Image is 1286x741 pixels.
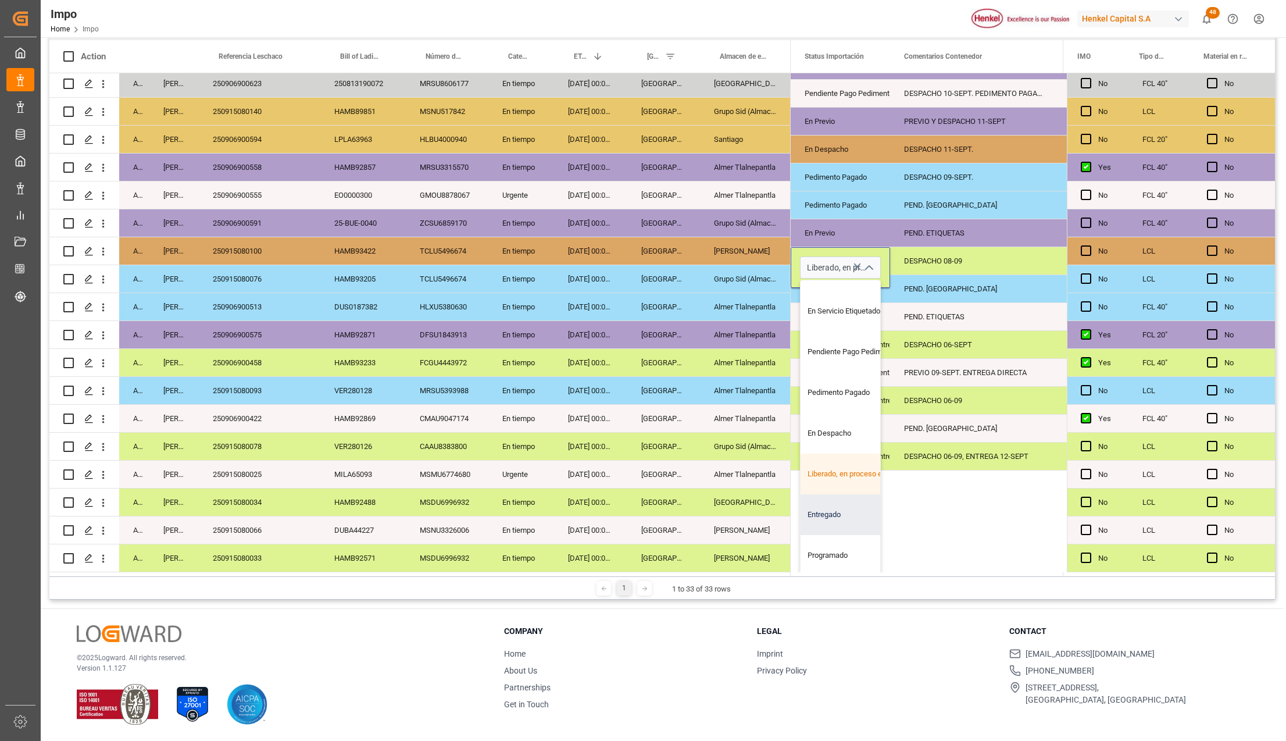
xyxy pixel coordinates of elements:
div: Santiago [700,126,791,153]
span: IMO [1077,52,1091,60]
div: En tiempo [488,209,554,237]
div: 250915080033 [199,544,320,572]
div: MRSU8606177 [406,70,488,97]
span: ETA Aduana [574,52,588,60]
div: Henkel Capital S.A [1077,10,1189,27]
div: Press SPACE to select this row. [1067,349,1275,377]
div: PEND. ETIQUETAS [890,219,1061,247]
div: Almer Tlalnepantla [700,181,791,209]
div: [PERSON_NAME] [149,181,199,209]
div: Press SPACE to select this row. [1067,126,1275,154]
span: Categoría [508,52,530,60]
div: Press SPACE to select this row. [49,209,791,237]
div: Press SPACE to select this row. [1067,461,1275,489]
div: MSMU6774680 [406,461,488,488]
div: Yes [1098,154,1114,181]
input: Type to search/select [800,256,881,279]
div: [PERSON_NAME] [149,405,199,432]
div: [DATE] 00:00:00 [1061,359,1131,386]
div: Press SPACE to select this row. [49,265,791,293]
div: [DATE] 00:00:00 [554,237,627,265]
div: 250906900594 [199,126,320,153]
span: 48 [1206,7,1220,19]
div: En tiempo [488,321,554,348]
div: [GEOGRAPHIC_DATA] [627,154,700,181]
div: [DATE] 00:00:00 [1061,275,1131,302]
div: No [1098,70,1114,97]
div: [PERSON_NAME] [149,489,199,516]
div: [GEOGRAPHIC_DATA] [627,544,700,572]
div: PEND. [GEOGRAPHIC_DATA] [890,415,1061,442]
div: Programado [801,535,910,576]
div: [GEOGRAPHIC_DATA] [700,70,791,97]
div: MSDU6996932 [406,489,488,516]
div: EO0000300 [320,181,406,209]
img: Logward Logo [77,625,181,642]
div: Arrived [119,154,149,181]
button: show 48 new notifications [1194,6,1220,32]
div: En Previo [805,108,876,135]
span: Tipo de Carga (LCL/FCL) [1139,52,1165,60]
div: HAMB92871 [320,321,406,348]
div: Arrived [119,265,149,293]
div: Press SPACE to select this row. [1067,321,1275,349]
div: FCL 20" [1128,126,1193,153]
div: [DATE] 00:00:00 [1061,303,1131,330]
div: FCL 40" [1128,154,1193,181]
div: [DATE] 00:00:00 [1061,80,1131,107]
div: [GEOGRAPHIC_DATA] [627,405,700,432]
div: [GEOGRAPHIC_DATA] [627,293,700,320]
div: [GEOGRAPHIC_DATA] [627,433,700,460]
div: [DATE] 00:00:00 [554,154,627,181]
div: Almer Tlalnepantla [700,405,791,432]
span: Comentarios Contenedor [904,52,982,60]
div: VER280126 [320,433,406,460]
div: Almer Tlalnepantla [700,293,791,320]
div: Press SPACE to select this row. [49,461,791,489]
div: Pedimento Pagado [801,372,910,413]
span: Bill of Lading Number [340,52,381,60]
div: HAMB92857 [320,154,406,181]
div: DESPACHO 08-09 [890,247,1061,275]
div: Press SPACE to select this row. [49,349,791,377]
div: [GEOGRAPHIC_DATA] [627,349,700,376]
div: Arrived [119,70,149,97]
div: [PERSON_NAME] [149,349,199,376]
div: [PERSON_NAME] [149,265,199,293]
div: LCL [1128,544,1193,572]
div: [PERSON_NAME] [700,544,791,572]
div: Press SPACE to select this row. [1067,433,1275,461]
div: Press SPACE to select this row. [49,293,791,321]
div: GMOU8878067 [406,181,488,209]
div: Impo [51,5,99,23]
div: Press SPACE to select this row. [49,98,791,126]
div: FCL 40" [1128,209,1193,237]
div: LCL [1128,377,1193,404]
div: En tiempo [488,70,554,97]
span: Número de Contenedor [426,52,464,60]
div: MRSU5393988 [406,377,488,404]
div: DESPACHO 10-SEPT. PEDIMENTO PAGADO CON CONTINGENCIA [890,80,1061,107]
div: [DATE] 00:00:00 [1061,163,1131,191]
div: 250915080078 [199,433,320,460]
div: FCL 40" [1128,70,1193,97]
div: Liberado, en proceso entrega [801,454,910,494]
div: [GEOGRAPHIC_DATA] [627,461,700,488]
div: [PERSON_NAME] [149,461,199,488]
div: Press SPACE to select this row. [1067,265,1275,293]
a: Privacy Policy [757,666,807,675]
div: En tiempo [488,126,554,153]
div: Arrived [119,377,149,404]
div: [DATE] 00:00:00 [554,544,627,572]
div: Grupo Sid (Almacenaje y Distribucion AVIOR) [700,209,791,237]
div: En tiempo [488,405,554,432]
div: LCL [1128,265,1193,293]
div: FCL 40" [1128,349,1193,376]
div: Arrived [119,209,149,237]
div: [DATE] 00:00:00 [1061,443,1131,470]
div: Press SPACE to select this row. [49,544,791,572]
div: Press SPACE to select this row. [1067,237,1275,265]
div: Press SPACE to select this row. [1067,181,1275,209]
div: [DATE] 00:00:00 [554,181,627,209]
div: Arrived [119,293,149,320]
